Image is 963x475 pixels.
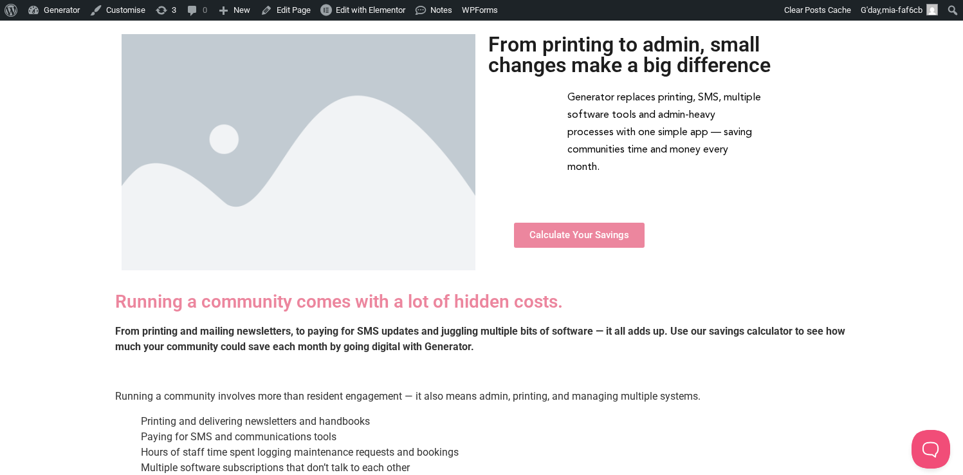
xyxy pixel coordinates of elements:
h2: From printing to admin, small changes make a big difference [488,34,842,75]
iframe: Toggle Customer Support [912,430,950,469]
span: Calculate Your Savings [529,230,629,240]
span: Generator replaces printing, SMS, multiple software tools and admin-heavy processes with one simp... [567,91,761,172]
span: Printing and delivering newsletters and handbooks [141,415,370,427]
span: Paying for SMS and communications tools [141,431,336,443]
span: Multiple software subscriptions that don’t talk to each other [141,461,410,474]
span: Running a community involves more than resident engagement — it also means admin, printing, and m... [115,390,701,402]
span: Edit with Elementor [336,5,405,15]
strong: From printing and mailing newsletters, to paying for SMS updates and juggling multiple bits of so... [115,325,845,353]
span: Hours of staff time spent logging maintenance requests and bookings [141,446,459,458]
h3: Running a community comes with a lot of hidden costs. [115,293,848,311]
a: Calculate Your Savings [514,223,645,248]
span: mia-faf6cb [882,5,922,15]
